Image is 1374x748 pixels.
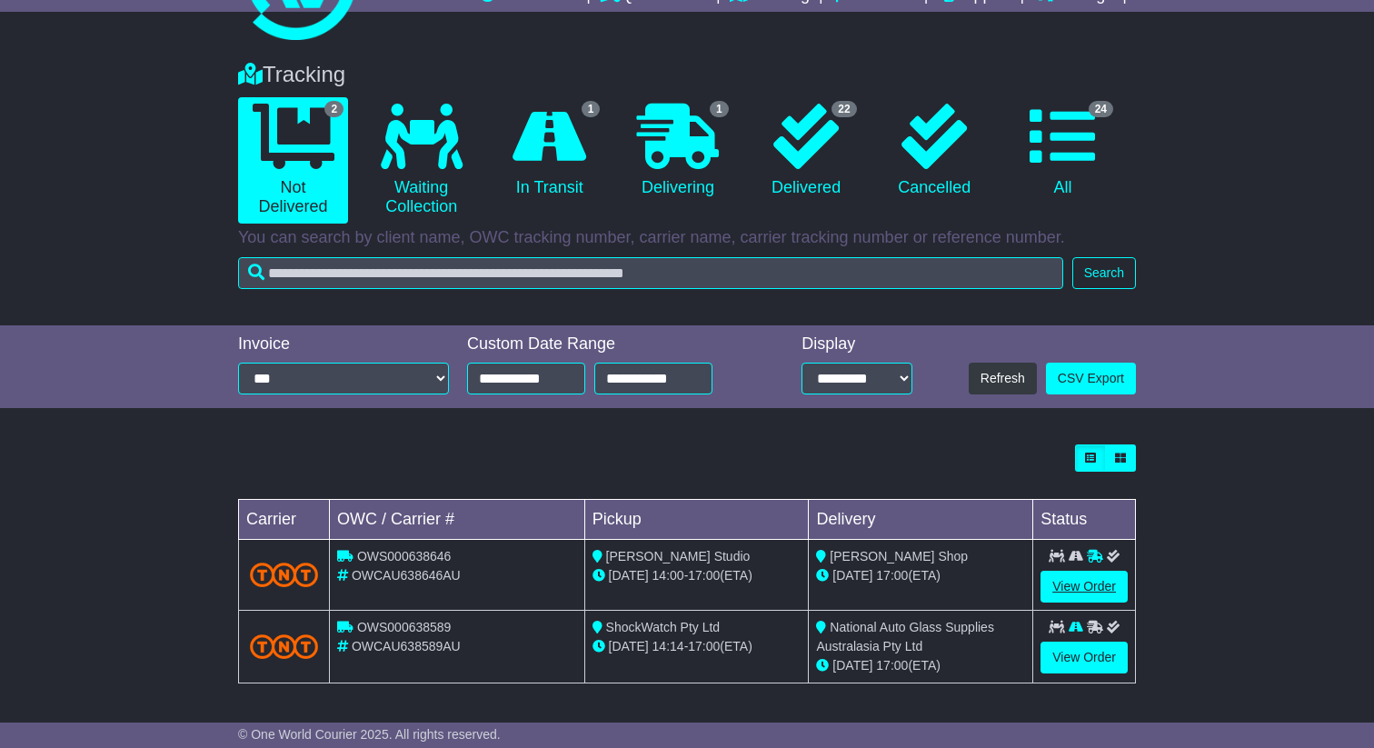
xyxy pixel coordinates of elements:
span: [DATE] [609,568,649,583]
a: Cancelled [880,97,990,204]
td: Status [1033,500,1136,540]
span: 14:00 [652,568,684,583]
span: © One World Courier 2025. All rights reserved. [238,727,501,742]
a: CSV Export [1046,363,1136,394]
div: Custom Date Range [467,334,754,354]
button: Search [1072,257,1136,289]
div: (ETA) [816,656,1025,675]
a: View Order [1040,571,1128,603]
a: 24 All [1008,97,1118,204]
span: ShockWatch Pty Ltd [606,620,721,634]
span: OWS000638646 [357,549,452,563]
span: 17:00 [688,568,720,583]
span: 17:00 [876,658,908,673]
span: OWCAU638646AU [352,568,461,583]
a: 1 Delivering [622,97,732,204]
span: 17:00 [688,639,720,653]
span: 24 [1089,101,1113,117]
p: You can search by client name, OWC tracking number, carrier name, carrier tracking number or refe... [238,228,1136,248]
span: National Auto Glass Supplies Australasia Pty Ltd [816,620,993,653]
div: Invoice [238,334,449,354]
span: 2 [324,101,343,117]
button: Refresh [969,363,1037,394]
span: 22 [831,101,856,117]
span: OWS000638589 [357,620,452,634]
img: TNT_Domestic.png [250,563,318,587]
td: OWC / Carrier # [330,500,585,540]
span: [PERSON_NAME] Studio [606,549,751,563]
div: - (ETA) [592,566,801,585]
a: Waiting Collection [366,97,476,224]
div: Display [801,334,912,354]
span: [PERSON_NAME] Shop [830,549,968,563]
a: 2 Not Delivered [238,97,348,224]
span: [DATE] [832,658,872,673]
div: (ETA) [816,566,1025,585]
span: [DATE] [609,639,649,653]
span: 17:00 [876,568,908,583]
div: Tracking [229,62,1145,88]
span: [DATE] [832,568,872,583]
td: Carrier [239,500,330,540]
div: - (ETA) [592,637,801,656]
a: 22 Delivered [752,97,861,204]
a: 1 In Transit [494,97,604,204]
span: 1 [710,101,729,117]
span: OWCAU638589AU [352,639,461,653]
img: TNT_Domestic.png [250,634,318,659]
td: Pickup [584,500,809,540]
a: View Order [1040,642,1128,673]
span: 14:14 [652,639,684,653]
td: Delivery [809,500,1033,540]
span: 1 [582,101,601,117]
